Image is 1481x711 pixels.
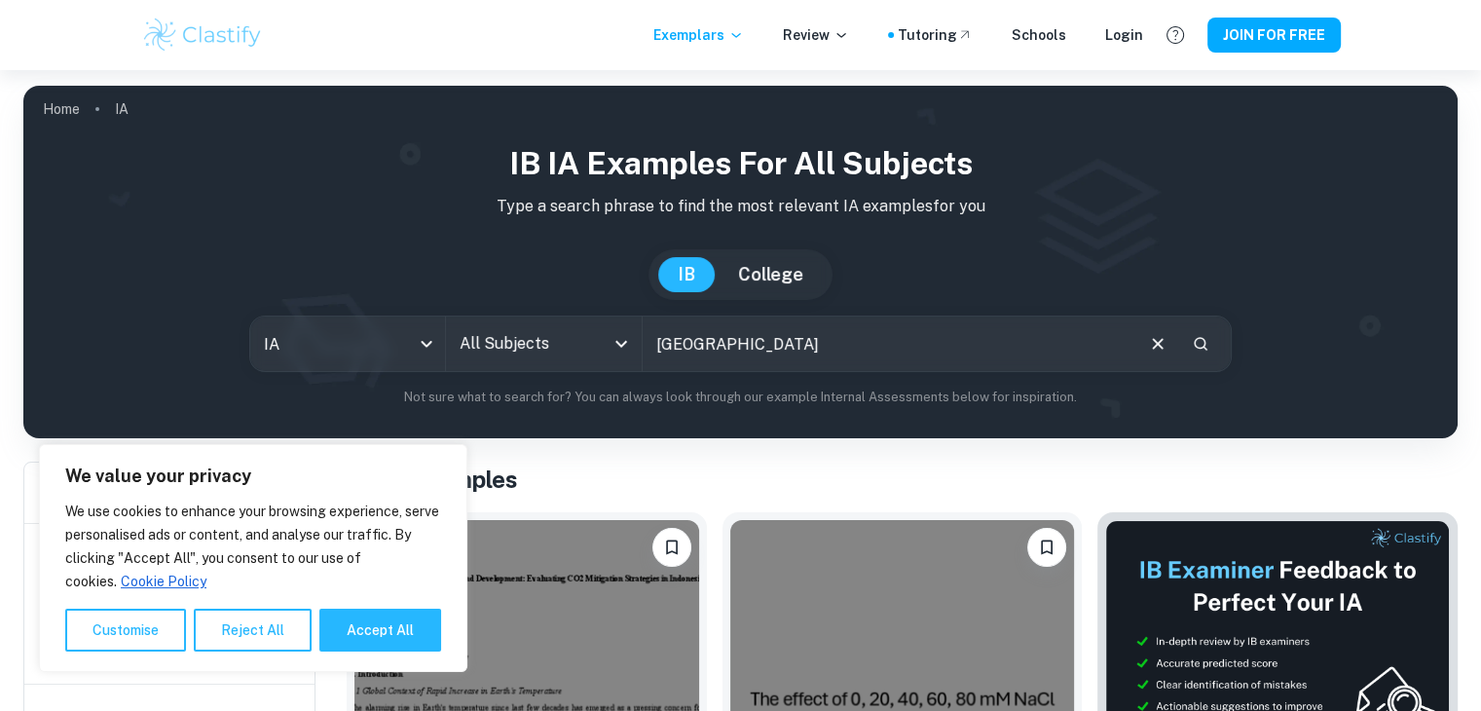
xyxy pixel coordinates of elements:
button: IB [658,257,715,292]
a: Login [1105,24,1143,46]
button: Please log in to bookmark exemplars [1027,528,1066,567]
div: We value your privacy [39,444,467,672]
p: IA [115,98,129,120]
button: Reject All [194,609,312,652]
img: Clastify logo [141,16,265,55]
button: College [719,257,823,292]
button: JOIN FOR FREE [1207,18,1341,53]
p: Not sure what to search for? You can always look through our example Internal Assessments below f... [39,388,1442,407]
button: Customise [65,609,186,652]
input: E.g. player arrangements, enthalpy of combustion, analysis of a big city... [643,317,1131,371]
p: We use cookies to enhance your browsing experience, serve personalised ads or content, and analys... [65,500,441,593]
h1: IB IA examples for all subjects [39,140,1442,187]
h1: All IA Examples [347,462,1458,497]
a: Tutoring [898,24,973,46]
p: Type a search phrase to find the most relevant IA examples for you [39,195,1442,218]
button: Accept All [319,609,441,652]
a: Schools [1012,24,1066,46]
a: Home [43,95,80,123]
button: Search [1184,327,1217,360]
p: Review [783,24,849,46]
p: Exemplars [653,24,744,46]
p: We value your privacy [65,465,441,488]
button: Clear [1139,325,1176,362]
button: Help and Feedback [1159,19,1192,52]
img: profile cover [23,86,1458,438]
button: Open [608,330,635,357]
div: IA [250,317,445,371]
button: Please log in to bookmark exemplars [652,528,691,567]
a: Cookie Policy [120,573,207,590]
